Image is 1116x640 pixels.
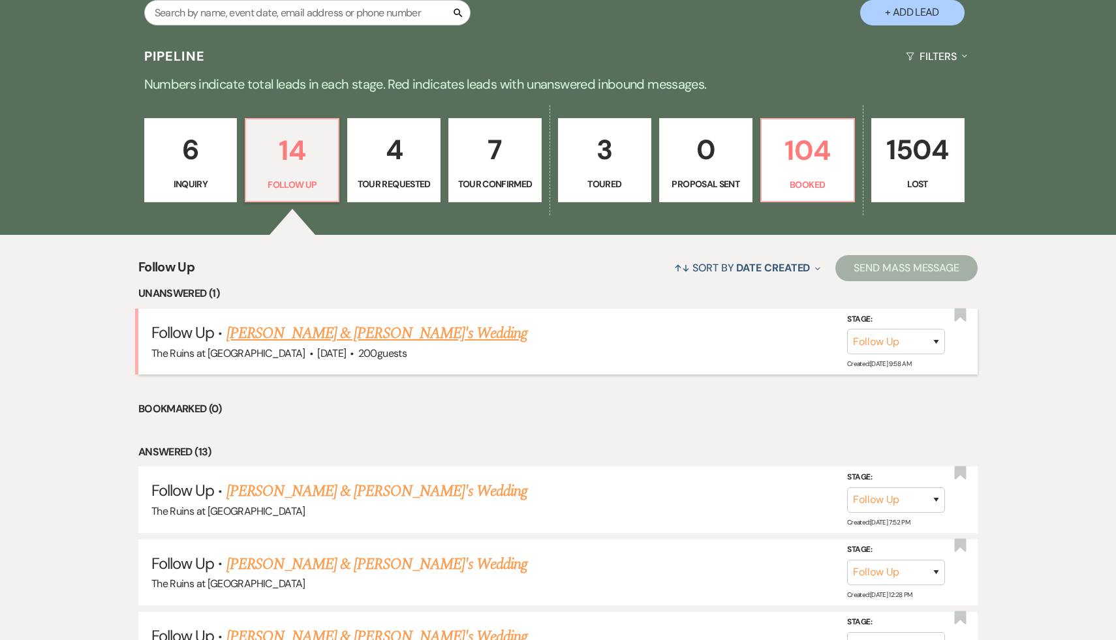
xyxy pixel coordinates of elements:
a: 7Tour Confirmed [448,118,542,203]
li: Bookmarked (0) [138,401,978,418]
a: [PERSON_NAME] & [PERSON_NAME]'s Wedding [226,322,528,345]
p: Inquiry [153,177,229,191]
span: [DATE] [317,346,346,360]
button: Sort By Date Created [669,251,826,285]
li: Unanswered (1) [138,285,978,302]
p: Proposal Sent [668,177,744,191]
button: Send Mass Message [835,255,978,281]
span: 200 guests [358,346,407,360]
a: 1504Lost [871,118,965,203]
p: 6 [153,128,229,172]
a: 0Proposal Sent [659,118,752,203]
p: 7 [457,128,533,172]
span: ↑↓ [674,261,690,275]
p: Follow Up [254,177,330,192]
span: Follow Up [151,480,214,500]
p: Booked [769,177,846,192]
a: 4Tour Requested [347,118,441,203]
p: 4 [356,128,432,172]
p: 104 [769,129,846,172]
span: Follow Up [138,257,194,285]
a: [PERSON_NAME] & [PERSON_NAME]'s Wedding [226,480,528,503]
p: 1504 [880,128,956,172]
p: Numbers indicate total leads in each stage. Red indicates leads with unanswered inbound messages. [88,74,1028,95]
span: Created: [DATE] 7:52 PM [847,517,910,526]
li: Answered (13) [138,444,978,461]
p: 14 [254,129,330,172]
span: Follow Up [151,322,214,343]
a: 3Toured [558,118,651,203]
p: Tour Requested [356,177,432,191]
h3: Pipeline [144,47,206,65]
a: 14Follow Up [245,118,339,203]
span: The Ruins at [GEOGRAPHIC_DATA] [151,577,305,590]
p: Toured [566,177,643,191]
a: 104Booked [760,118,855,203]
span: The Ruins at [GEOGRAPHIC_DATA] [151,504,305,518]
label: Stage: [847,543,945,557]
span: Created: [DATE] 9:58 AM [847,359,911,368]
span: Follow Up [151,553,214,573]
p: 3 [566,128,643,172]
a: 6Inquiry [144,118,238,203]
label: Stage: [847,312,945,326]
p: 0 [668,128,744,172]
span: Date Created [736,261,810,275]
a: [PERSON_NAME] & [PERSON_NAME]'s Wedding [226,553,528,576]
label: Stage: [847,470,945,485]
button: Filters [901,39,972,74]
label: Stage: [847,615,945,630]
p: Tour Confirmed [457,177,533,191]
span: The Ruins at [GEOGRAPHIC_DATA] [151,346,305,360]
span: Created: [DATE] 12:28 PM [847,590,912,599]
p: Lost [880,177,956,191]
